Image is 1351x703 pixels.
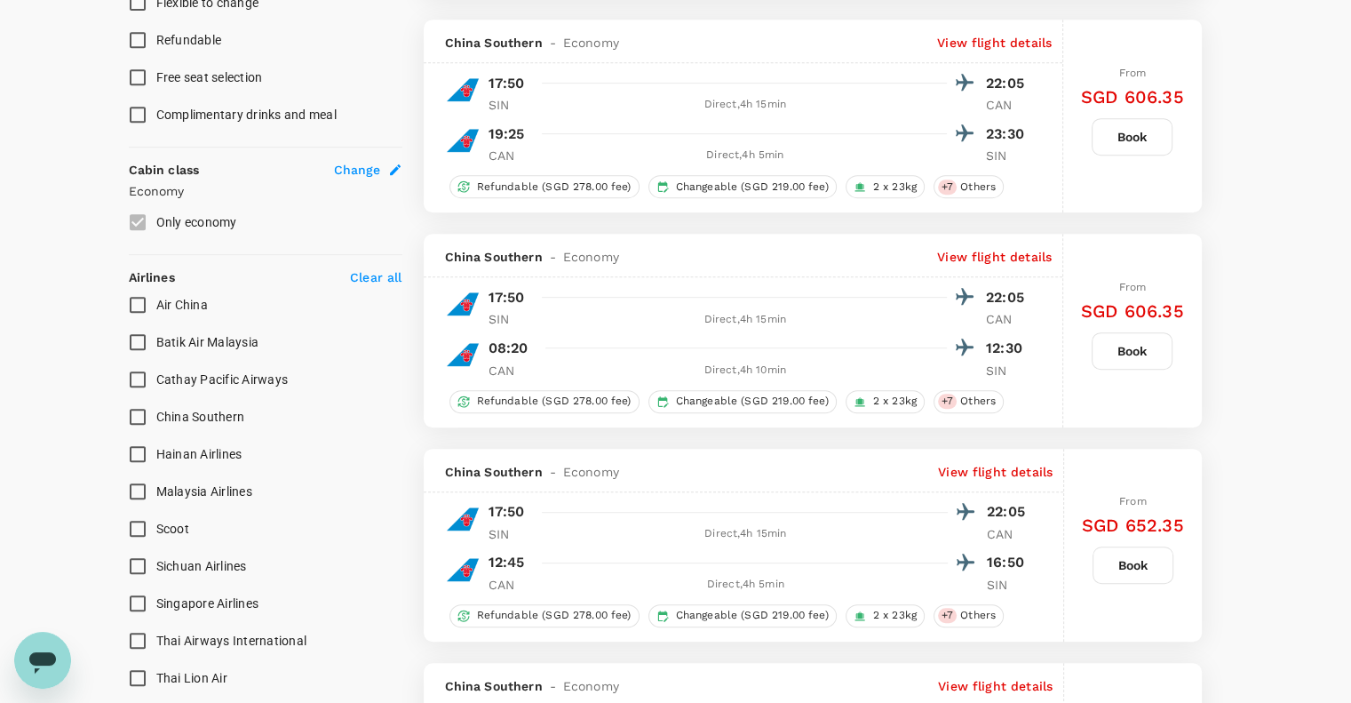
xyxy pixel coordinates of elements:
[489,287,525,308] p: 17:50
[470,180,639,195] span: Refundable (SGD 278.00 fee)
[669,180,836,195] span: Changeable (SGD 219.00 fee)
[156,108,337,122] span: Complimentary drinks and meal
[543,34,563,52] span: -
[669,608,836,623] span: Changeable (SGD 219.00 fee)
[938,463,1053,481] p: View flight details
[543,463,563,481] span: -
[449,175,640,198] div: Refundable (SGD 278.00 fee)
[129,270,175,284] strong: Airlines
[866,608,924,623] span: 2 x 23kg
[489,147,533,164] p: CAN
[449,390,640,413] div: Refundable (SGD 278.00 fee)
[1093,547,1173,584] button: Book
[866,180,924,195] span: 2 x 23kg
[489,310,533,328] p: SIN
[489,73,525,94] p: 17:50
[953,180,1003,195] span: Others
[489,338,528,359] p: 08:20
[938,180,957,195] span: + 7
[156,559,247,573] span: Sichuan Airlines
[934,604,1004,627] div: +7Others
[1119,495,1147,507] span: From
[156,70,263,84] span: Free seat selection
[156,215,237,229] span: Only economy
[156,410,245,424] span: China Southern
[544,525,949,543] div: Direct , 4h 15min
[1081,297,1184,325] h6: SGD 606.35
[544,576,949,594] div: Direct , 4h 5min
[156,671,227,685] span: Thai Lion Air
[1118,67,1146,79] span: From
[470,608,639,623] span: Refundable (SGD 278.00 fee)
[445,34,543,52] span: China Southern
[1081,83,1184,111] h6: SGD 606.35
[987,525,1031,543] p: CAN
[563,677,619,695] span: Economy
[986,362,1030,379] p: SIN
[669,394,836,409] span: Changeable (SGD 219.00 fee)
[445,677,543,695] span: China Southern
[544,362,948,379] div: Direct , 4h 10min
[544,96,948,114] div: Direct , 4h 15min
[866,394,924,409] span: 2 x 23kg
[445,123,481,158] img: CZ
[563,248,619,266] span: Economy
[986,147,1030,164] p: SIN
[489,552,525,573] p: 12:45
[986,96,1030,114] p: CAN
[648,604,837,627] div: Changeable (SGD 219.00 fee)
[544,311,948,329] div: Direct , 4h 15min
[156,596,259,611] span: Singapore Airlines
[156,33,222,47] span: Refundable
[445,463,543,481] span: China Southern
[937,34,1052,52] p: View flight details
[986,338,1030,359] p: 12:30
[953,608,1003,623] span: Others
[156,372,289,387] span: Cathay Pacific Airways
[470,394,639,409] span: Refundable (SGD 278.00 fee)
[156,335,259,349] span: Batik Air Malaysia
[846,390,925,413] div: 2 x 23kg
[544,147,948,164] div: Direct , 4h 5min
[563,463,619,481] span: Economy
[986,124,1030,145] p: 23:30
[846,604,925,627] div: 2 x 23kg
[156,298,208,312] span: Air China
[156,634,307,648] span: Thai Airways International
[937,248,1052,266] p: View flight details
[1118,281,1146,293] span: From
[445,552,481,587] img: CZ
[1092,332,1172,370] button: Book
[445,501,481,537] img: CZ
[987,501,1031,523] p: 22:05
[1092,118,1172,156] button: Book
[1082,511,1184,539] h6: SGD 652.35
[445,286,481,322] img: CZ
[648,175,837,198] div: Changeable (SGD 219.00 fee)
[563,34,619,52] span: Economy
[156,522,189,536] span: Scoot
[489,576,533,594] p: CAN
[543,248,563,266] span: -
[987,576,1031,594] p: SIN
[334,161,381,179] span: Change
[445,72,481,108] img: CZ
[14,632,71,689] iframe: Button to launch messaging window
[986,310,1030,328] p: CAN
[953,394,1003,409] span: Others
[986,73,1030,94] p: 22:05
[350,268,401,286] p: Clear all
[489,96,533,114] p: SIN
[489,501,525,523] p: 17:50
[489,124,525,145] p: 19:25
[987,552,1031,573] p: 16:50
[648,390,837,413] div: Changeable (SGD 219.00 fee)
[986,287,1030,308] p: 22:05
[489,525,533,543] p: SIN
[445,248,543,266] span: China Southern
[543,677,563,695] span: -
[156,484,252,499] span: Malaysia Airlines
[129,182,402,200] p: Economy
[156,447,242,461] span: Hainan Airlines
[938,677,1053,695] p: View flight details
